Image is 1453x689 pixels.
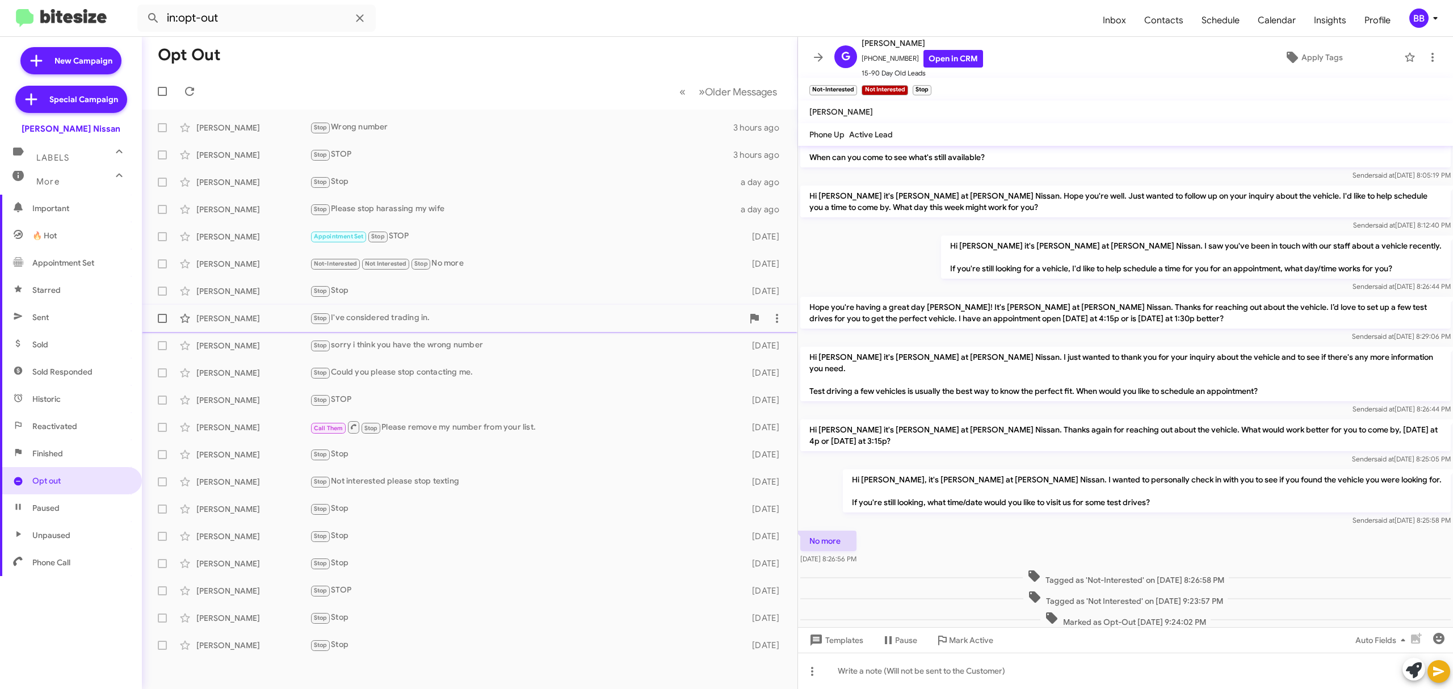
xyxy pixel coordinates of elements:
span: Sold Responded [32,366,93,377]
p: No more [800,531,856,551]
button: Pause [872,630,926,650]
div: Stop [310,611,740,624]
span: Stop [364,425,378,432]
span: Insights [1305,4,1355,37]
span: Appointment Set [32,257,94,268]
a: Open in CRM [923,50,983,68]
span: Active Lead [849,129,893,140]
span: Stop [314,614,327,621]
div: [PERSON_NAME] [196,149,310,161]
div: Could you please stop contacting me. [310,366,740,379]
span: Stop [314,151,327,158]
div: [DATE] [740,503,788,515]
span: Stop [314,532,327,540]
div: [DATE] [740,231,788,242]
span: said at [1374,332,1394,341]
span: Not Interested [365,260,407,267]
a: Contacts [1135,4,1192,37]
span: Stop [371,233,385,240]
nav: Page navigation example [673,80,784,103]
span: Sold [32,339,48,350]
span: 🔥 Hot [32,230,57,241]
span: 15-90 Day Old Leads [862,68,983,79]
div: [DATE] [740,285,788,297]
div: [DATE] [740,449,788,460]
a: Inbox [1094,4,1135,37]
small: Not-Interested [809,85,857,95]
div: a day ago [740,204,788,215]
span: Special Campaign [49,94,118,105]
span: Mark Active [949,630,993,650]
div: [PERSON_NAME] [196,313,310,324]
button: Next [692,80,784,103]
span: [DATE] 8:26:56 PM [800,554,856,563]
div: 3 hours ago [733,149,788,161]
span: Tagged as 'Not-Interested' on [DATE] 8:26:58 PM [1023,569,1229,586]
span: Opt out [32,475,61,486]
span: Stop [314,205,327,213]
div: [PERSON_NAME] [196,503,310,515]
div: [DATE] [740,640,788,651]
div: [DATE] [740,531,788,542]
div: [PERSON_NAME] [196,531,310,542]
span: Older Messages [705,86,777,98]
span: Stop [314,396,327,404]
div: [PERSON_NAME] [196,612,310,624]
div: [PERSON_NAME] [196,204,310,215]
span: Sender [DATE] 8:29:06 PM [1352,332,1451,341]
div: [DATE] [740,340,788,351]
span: Paused [32,502,60,514]
span: Sent [32,312,49,323]
span: More [36,177,60,187]
span: « [679,85,686,99]
div: Stop [310,175,740,188]
div: [PERSON_NAME] [196,231,310,242]
span: G [841,48,850,66]
span: Call Them [314,425,343,432]
span: Sender [DATE] 8:25:58 PM [1353,516,1451,524]
div: STOP [310,230,740,243]
button: Auto Fields [1346,630,1419,650]
span: Pause [895,630,917,650]
span: Stop [314,314,327,322]
p: Hi [PERSON_NAME] it's [PERSON_NAME] at [PERSON_NAME] Nissan. Hope you're well. Just wanted to fol... [800,186,1451,217]
div: [PERSON_NAME] [196,640,310,651]
button: BB [1400,9,1441,28]
div: Stop [310,638,740,652]
div: [PERSON_NAME] [196,585,310,596]
p: Hope you're having a great day [PERSON_NAME]! It's [PERSON_NAME] at [PERSON_NAME] Nissan. Thanks ... [800,297,1451,329]
span: Historic [32,393,61,405]
span: Sender [DATE] 8:26:44 PM [1353,405,1451,413]
div: sorry i think you have the wrong number [310,339,740,352]
span: said at [1375,221,1395,229]
span: Stop [314,342,327,349]
div: No more [310,257,740,270]
p: Hi [PERSON_NAME], it's [PERSON_NAME] at [PERSON_NAME] Nissan. I wanted to personally check in wit... [843,469,1451,512]
div: [DATE] [740,258,788,270]
div: [PERSON_NAME] [196,367,310,379]
span: Unpaused [32,530,70,541]
div: Not interested please stop texting [310,475,740,488]
span: Stop [414,260,428,267]
a: Profile [1355,4,1400,37]
div: [PERSON_NAME] [196,177,310,188]
span: Stop [314,560,327,567]
div: [PERSON_NAME] [196,476,310,488]
div: Stop [310,448,740,461]
div: a day ago [740,177,788,188]
span: Stop [314,641,327,649]
div: [PERSON_NAME] [196,340,310,351]
span: Tagged as 'Not Interested' on [DATE] 9:23:57 PM [1023,590,1228,607]
p: Hi [PERSON_NAME] it's [PERSON_NAME] at [PERSON_NAME] Nissan. I saw you've been in touch with our ... [941,236,1451,279]
a: Special Campaign [15,86,127,113]
div: Stop [310,530,740,543]
a: Calendar [1249,4,1305,37]
span: Auto Fields [1355,630,1410,650]
h1: Opt Out [158,46,221,64]
div: [DATE] [740,476,788,488]
div: STOP [310,584,740,597]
